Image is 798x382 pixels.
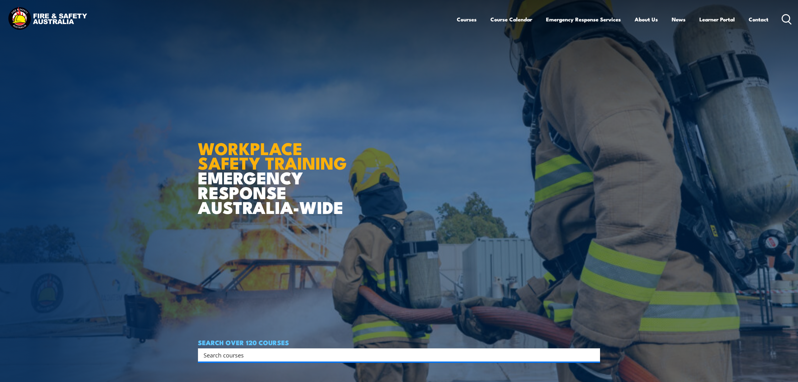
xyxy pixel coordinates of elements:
a: Course Calendar [490,11,532,28]
a: Learner Portal [699,11,735,28]
h1: EMERGENCY RESPONSE AUSTRALIA-WIDE [198,125,352,214]
a: News [672,11,686,28]
strong: WORKPLACE SAFETY TRAINING [198,135,347,176]
h4: SEARCH OVER 120 COURSES [198,339,600,346]
button: Search magnifier button [589,351,598,359]
a: About Us [635,11,658,28]
a: Courses [457,11,477,28]
a: Emergency Response Services [546,11,621,28]
input: Search input [204,350,586,360]
a: Contact [749,11,768,28]
form: Search form [205,351,588,359]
